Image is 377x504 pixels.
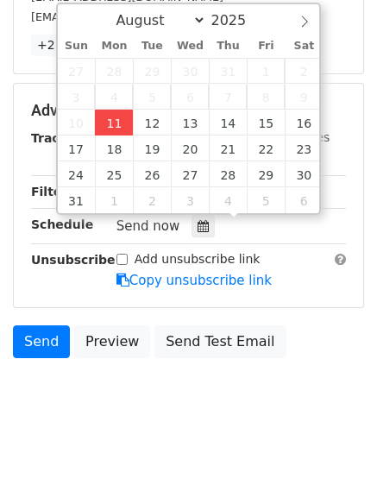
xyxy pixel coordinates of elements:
span: August 3, 2025 [58,84,96,110]
span: Fri [247,41,285,52]
span: July 30, 2025 [171,58,209,84]
span: July 31, 2025 [209,58,247,84]
a: +27 more [31,35,104,56]
span: August 23, 2025 [285,135,323,161]
span: August 7, 2025 [209,84,247,110]
span: August 1, 2025 [247,58,285,84]
span: Tue [133,41,171,52]
span: September 3, 2025 [171,187,209,213]
span: Sat [285,41,323,52]
span: August 6, 2025 [171,84,209,110]
span: August 10, 2025 [58,110,96,135]
span: August 13, 2025 [171,110,209,135]
span: August 20, 2025 [171,135,209,161]
span: Send now [116,218,180,234]
span: Mon [95,41,133,52]
span: August 21, 2025 [209,135,247,161]
a: Send [13,325,70,358]
h5: Advanced [31,101,346,120]
span: September 6, 2025 [285,187,323,213]
span: August 18, 2025 [95,135,133,161]
span: July 27, 2025 [58,58,96,84]
span: August 5, 2025 [133,84,171,110]
span: August 31, 2025 [58,187,96,213]
span: August 9, 2025 [285,84,323,110]
label: Add unsubscribe link [135,250,261,268]
span: September 1, 2025 [95,187,133,213]
span: August 22, 2025 [247,135,285,161]
span: August 27, 2025 [171,161,209,187]
span: August 19, 2025 [133,135,171,161]
span: Wed [171,41,209,52]
strong: Filters [31,185,75,198]
span: August 30, 2025 [285,161,323,187]
span: July 28, 2025 [95,58,133,84]
a: Copy unsubscribe link [116,273,272,288]
input: Year [206,12,268,28]
span: Thu [209,41,247,52]
span: August 16, 2025 [285,110,323,135]
strong: Tracking [31,131,89,145]
span: September 5, 2025 [247,187,285,213]
span: August 26, 2025 [133,161,171,187]
span: September 2, 2025 [133,187,171,213]
span: August 28, 2025 [209,161,247,187]
strong: Schedule [31,217,93,231]
span: August 17, 2025 [58,135,96,161]
small: [EMAIL_ADDRESS][DOMAIN_NAME] [31,10,223,23]
span: August 14, 2025 [209,110,247,135]
a: Send Test Email [154,325,286,358]
span: August 4, 2025 [95,84,133,110]
span: August 2, 2025 [285,58,323,84]
span: August 25, 2025 [95,161,133,187]
iframe: Chat Widget [291,421,377,504]
span: August 29, 2025 [247,161,285,187]
span: August 8, 2025 [247,84,285,110]
span: August 11, 2025 [95,110,133,135]
strong: Unsubscribe [31,253,116,267]
span: July 29, 2025 [133,58,171,84]
span: August 24, 2025 [58,161,96,187]
span: August 12, 2025 [133,110,171,135]
span: August 15, 2025 [247,110,285,135]
span: Sun [58,41,96,52]
a: Preview [74,325,150,358]
span: September 4, 2025 [209,187,247,213]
